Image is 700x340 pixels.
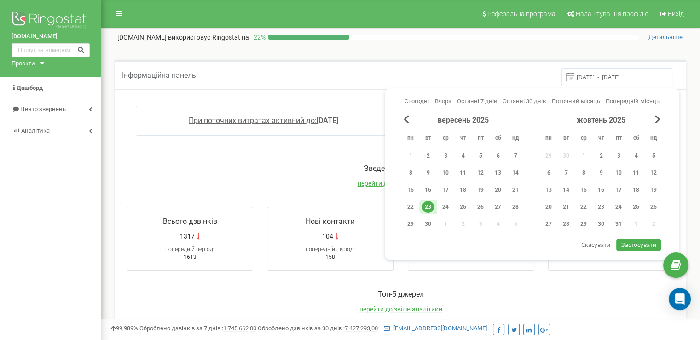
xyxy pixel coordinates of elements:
[610,217,627,231] div: пт 31 жовт 2025 р.
[422,184,434,196] div: 16
[613,201,625,213] div: 24
[627,149,645,163] div: сб 4 жовт 2025 р.
[647,132,660,146] abbr: неділя
[440,150,451,162] div: 3
[419,166,437,180] div: вт 9 вер 2025 р.
[581,240,610,249] span: Скасувати
[454,200,472,214] div: чт 25 вер 2025 р.
[492,150,504,162] div: 6
[540,183,557,197] div: пн 13 жовт 2025 р.
[472,149,489,163] div: пт 5 вер 2025 р.
[223,325,256,332] u: 1 745 662,00
[576,10,648,18] span: Налаштування профілю
[454,149,472,163] div: чт 4 вер 2025 р.
[491,132,505,146] abbr: субота
[648,184,660,196] div: 19
[509,184,521,196] div: 21
[405,98,429,105] span: Сьогодні
[404,132,417,146] abbr: понеділок
[592,149,610,163] div: чт 2 жовт 2025 р.
[610,200,627,214] div: пт 24 жовт 2025 р.
[668,10,684,18] span: Вихід
[180,232,195,241] span: 1317
[616,239,660,251] button: Застосувати
[12,9,90,32] img: Ringostat logo
[645,166,662,180] div: нд 12 жовт 2025 р.
[540,166,557,180] div: пн 6 жовт 2025 р.
[437,183,454,197] div: ср 17 вер 2025 р.
[405,184,417,196] div: 15
[405,167,417,179] div: 8
[557,183,575,197] div: вт 14 жовт 2025 р.
[422,150,434,162] div: 2
[402,183,419,197] div: пн 15 вер 2025 р.
[487,10,555,18] span: Реферальна програма
[444,254,498,260] span: 32години 51хвилина
[422,167,434,179] div: 9
[168,34,249,41] span: використовує Ringostat на
[472,200,489,214] div: пт 26 вер 2025 р.
[189,116,338,125] a: При поточних витратах активний до:[DATE]
[595,201,607,213] div: 23
[509,132,522,146] abbr: неділя
[610,166,627,180] div: пт 10 жовт 2025 р.
[457,167,469,179] div: 11
[419,200,437,214] div: вт 23 вер 2025 р.
[575,217,592,231] div: ср 29 жовт 2025 р.
[648,167,660,179] div: 12
[345,325,378,332] u: 7 427 293,00
[322,232,333,241] span: 104
[610,183,627,197] div: пт 17 жовт 2025 р.
[419,149,437,163] div: вт 2 вер 2025 р.
[492,184,504,196] div: 20
[359,305,442,313] span: перейти до звітів аналітики
[557,166,575,180] div: вт 7 жовт 2025 р.
[457,184,469,196] div: 18
[402,149,419,163] div: пн 1 вер 2025 р.
[405,201,417,213] div: 22
[306,217,355,226] span: Нові контакти
[648,201,660,213] div: 26
[492,201,504,213] div: 27
[12,43,90,57] input: Пошук за номером
[592,200,610,214] div: чт 23 жовт 2025 р.
[648,150,660,162] div: 5
[595,218,607,230] div: 30
[543,218,555,230] div: 27
[489,200,507,214] div: сб 27 вер 2025 р.
[655,115,660,123] span: Next Month
[577,132,590,146] abbr: середа
[578,167,590,179] div: 8
[575,183,592,197] div: ср 15 жовт 2025 р.
[422,201,434,213] div: 23
[543,167,555,179] div: 6
[627,200,645,214] div: сб 25 жовт 2025 р.
[249,33,268,42] p: 22 %
[492,167,504,179] div: 13
[540,115,662,126] div: жовтень 2025
[595,167,607,179] div: 9
[592,217,610,231] div: чт 30 жовт 2025 р.
[457,98,497,105] span: Останні 7 днів
[457,201,469,213] div: 25
[457,150,469,162] div: 4
[20,106,66,112] span: Центр звернень
[575,149,592,163] div: ср 1 жовт 2025 р.
[122,71,196,80] span: Інформаційна панель
[402,166,419,180] div: пн 8 вер 2025 р.
[613,184,625,196] div: 17
[472,166,489,180] div: пт 12 вер 2025 р.
[669,288,691,310] div: Open Intercom Messenger
[613,167,625,179] div: 10
[378,290,424,299] span: Toп-5 джерел
[17,84,43,91] span: Дашборд
[606,98,660,105] span: Попередній місяць
[405,218,417,230] div: 29
[258,325,378,332] span: Оброблено дзвінків за 30 днів :
[21,127,50,134] span: Аналiтика
[184,254,197,260] span: 1613
[402,115,524,126] div: вересень 2025
[454,183,472,197] div: чт 18 вер 2025 р.
[306,246,355,252] span: попередній період:
[489,183,507,197] div: сб 20 вер 2025 р.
